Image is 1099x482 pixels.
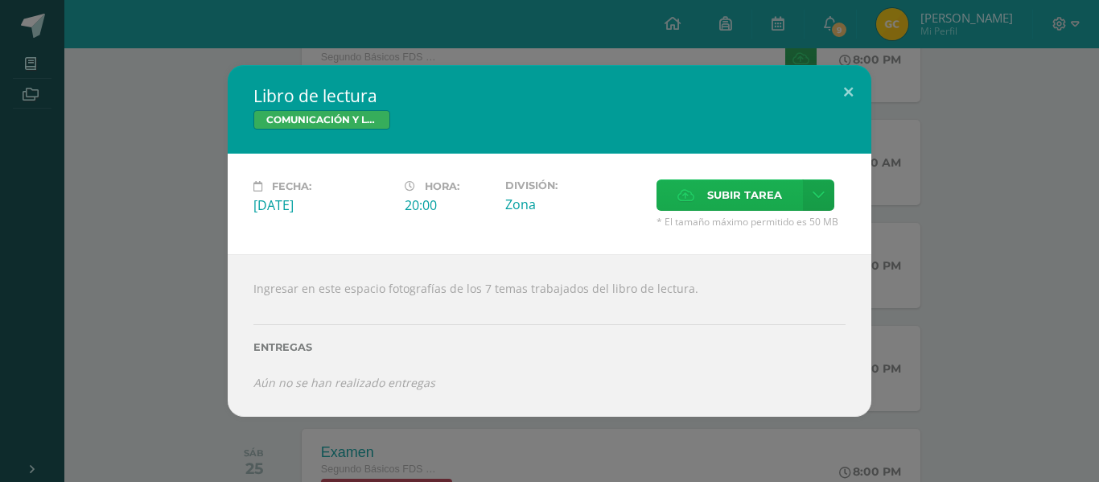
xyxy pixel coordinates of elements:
i: Aún no se han realizado entregas [253,375,435,390]
h2: Libro de lectura [253,84,846,107]
label: División: [505,179,644,192]
span: Subir tarea [707,180,782,210]
span: Hora: [425,180,459,192]
button: Close (Esc) [825,65,871,120]
span: * El tamaño máximo permitido es 50 MB [657,215,846,229]
div: Zona [505,196,644,213]
span: COMUNICACIÓN Y LENGUAJE, IDIOMA ESPAÑOL [253,110,390,130]
span: Fecha: [272,180,311,192]
label: Entregas [253,341,846,353]
div: 20:00 [405,196,492,214]
div: Ingresar en este espacio fotografías de los 7 temas trabajados del libro de lectura. [228,254,871,417]
div: [DATE] [253,196,392,214]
